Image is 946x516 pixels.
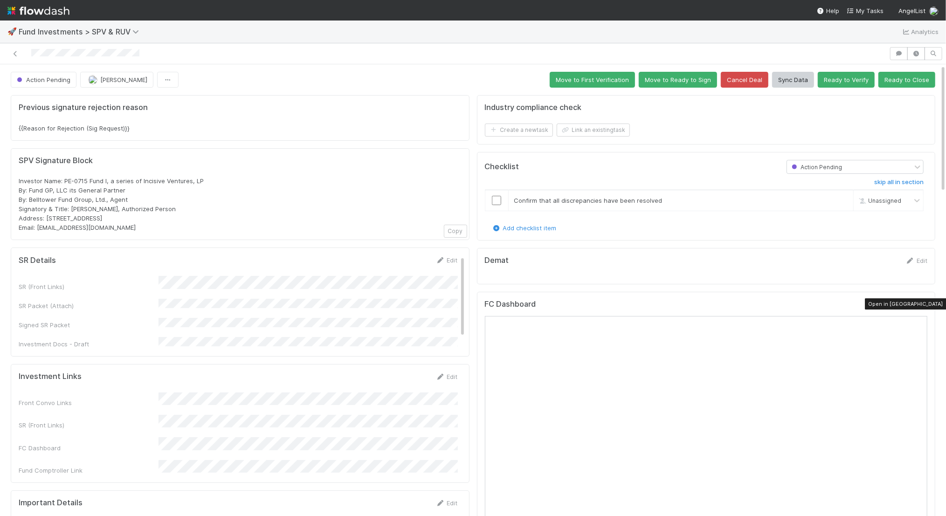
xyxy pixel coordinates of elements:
[444,225,467,238] button: Copy
[874,179,924,190] a: skip all in section
[11,72,76,88] button: Action Pending
[19,301,159,310] div: SR Packet (Attach)
[817,6,839,15] div: Help
[878,72,935,88] button: Ready to Close
[436,256,458,264] a: Edit
[485,300,536,309] h5: FC Dashboard
[19,372,82,381] h5: Investment Links
[19,443,159,453] div: FC Dashboard
[898,7,925,14] span: AngelList
[818,72,875,88] button: Ready to Verify
[80,72,153,88] button: [PERSON_NAME]
[19,420,159,430] div: SR (Front Links)
[19,103,462,112] h5: Previous signature rejection reason
[557,124,630,137] button: Link an existingtask
[857,197,901,204] span: Unassigned
[436,499,458,507] a: Edit
[639,72,717,88] button: Move to Ready to Sign
[485,162,519,172] h5: Checklist
[19,124,130,132] span: {{Reason for Rejection (Sig Request)}}
[902,26,939,37] a: Analytics
[929,7,939,16] img: avatar_f32b584b-9fa7-42e4-bca2-ac5b6bf32423.png
[514,197,663,204] span: Confirm that all discrepancies have been resolved
[485,124,553,137] button: Create a newtask
[847,7,884,14] span: My Tasks
[19,320,159,330] div: Signed SR Packet
[19,498,83,508] h5: Important Details
[19,339,159,349] div: Investment Docs - Draft
[485,256,509,265] h5: Demat
[905,257,927,264] a: Edit
[15,76,70,83] span: Action Pending
[721,72,768,88] button: Cancel Deal
[19,27,144,36] span: Fund Investments > SPV & RUV
[100,76,147,83] span: [PERSON_NAME]
[790,164,842,171] span: Action Pending
[550,72,635,88] button: Move to First Verification
[19,177,204,231] span: Investor Name: PE-0715 Fund I, a series of Incisive Ventures, LP By: Fund GP, LLC its General Par...
[19,466,159,475] div: Fund Comptroller Link
[7,28,17,35] span: 🚀
[88,75,97,84] img: avatar_f32b584b-9fa7-42e4-bca2-ac5b6bf32423.png
[19,282,159,291] div: SR (Front Links)
[19,398,159,407] div: Front Convo Links
[492,224,557,232] a: Add checklist item
[874,179,924,186] h6: skip all in section
[847,6,884,15] a: My Tasks
[19,256,56,265] h5: SR Details
[436,373,458,380] a: Edit
[7,3,69,19] img: logo-inverted-e16ddd16eac7371096b0.svg
[19,156,462,165] h5: SPV Signature Block
[485,103,582,112] h5: Industry compliance check
[772,72,814,88] button: Sync Data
